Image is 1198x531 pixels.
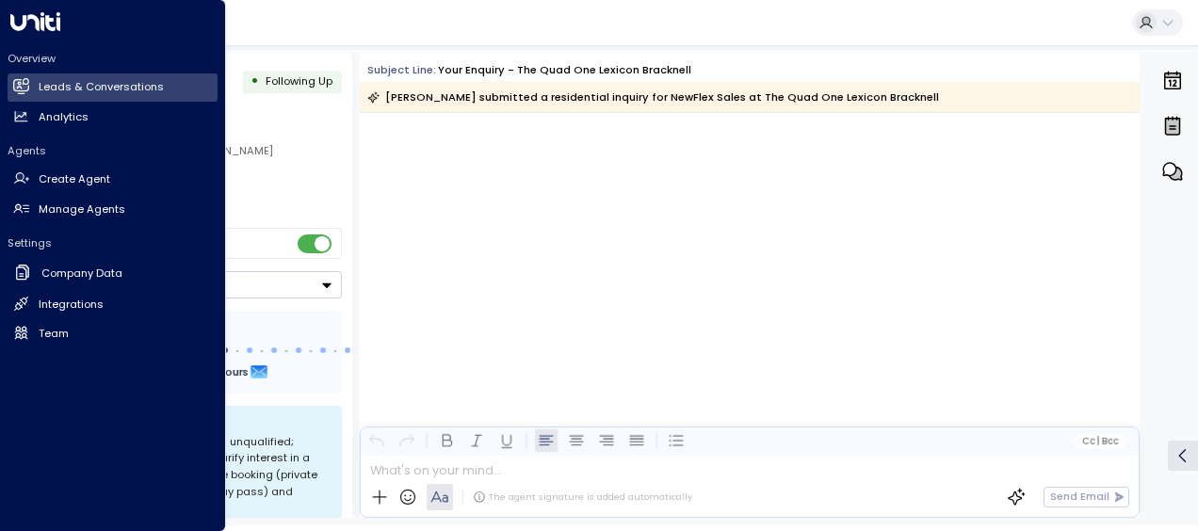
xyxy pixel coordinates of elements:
[73,362,330,382] div: Next Follow Up:
[473,491,692,504] div: The agent signature is added automatically
[1082,436,1119,446] span: Cc Bcc
[8,51,218,66] h2: Overview
[39,326,69,342] h2: Team
[8,235,218,250] h2: Settings
[1076,434,1125,448] button: Cc|Bcc
[39,79,164,95] h2: Leads & Conversations
[8,143,218,158] h2: Agents
[251,68,259,95] div: •
[8,166,218,194] a: Create Agent
[8,290,218,318] a: Integrations
[8,319,218,347] a: Team
[1097,436,1100,446] span: |
[39,201,125,217] h2: Manage Agents
[438,62,691,78] div: Your enquiry - The Quad One Lexicon Bracknell
[39,297,104,313] h2: Integrations
[367,88,939,106] div: [PERSON_NAME] submitted a residential inquiry for NewFlex Sales at The Quad One Lexicon Bracknell
[8,73,218,102] a: Leads & Conversations
[41,265,122,282] h2: Company Data
[8,195,218,223] a: Manage Agents
[39,109,89,125] h2: Analytics
[396,429,418,452] button: Redo
[8,103,218,131] a: Analytics
[73,323,330,339] div: Follow Up Sequence
[39,171,110,187] h2: Create Agent
[367,62,436,77] span: Subject Line:
[365,429,388,452] button: Undo
[8,258,218,289] a: Company Data
[153,362,249,382] span: In about 23 hours
[266,73,332,88] span: Following Up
